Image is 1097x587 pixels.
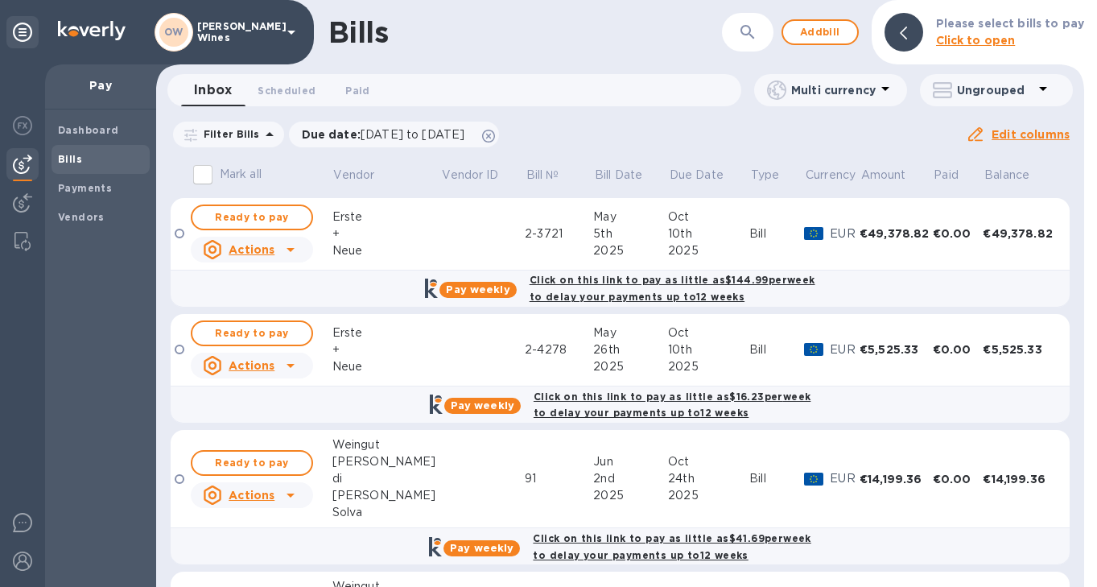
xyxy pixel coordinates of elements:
[58,211,105,223] b: Vendors
[934,167,959,184] p: Paid
[164,26,184,38] b: OW
[446,283,509,296] b: Pay weekly
[749,470,804,487] div: Bill
[6,16,39,48] div: Unpin categories
[361,128,464,141] span: [DATE] to [DATE]
[442,167,498,184] p: Vendor ID
[751,167,780,184] p: Type
[593,470,668,487] div: 2nd
[332,242,441,259] div: Neue
[289,122,500,147] div: Due date:[DATE] to [DATE]
[670,167,724,184] p: Due Date
[796,23,844,42] span: Add bill
[593,225,668,242] div: 5th
[205,324,299,343] span: Ready to pay
[593,358,668,375] div: 2025
[668,325,749,341] div: Oct
[13,116,32,135] img: Foreign exchange
[830,341,860,358] p: EUR
[533,532,810,561] b: Click on this link to pay as little as $41.69 per week to delay your payments up to 12 weeks
[668,242,749,259] div: 2025
[984,167,1029,184] p: Balance
[526,167,559,184] p: Bill №
[332,487,441,504] div: [PERSON_NAME]
[782,19,859,45] button: Addbill
[984,167,1050,184] span: Balance
[450,542,513,554] b: Pay weekly
[229,489,274,502] u: Actions
[992,128,1070,141] u: Edit columns
[332,325,441,341] div: Erste
[197,21,278,43] p: [PERSON_NAME] Wines
[525,470,593,487] div: 91
[668,470,749,487] div: 24th
[442,167,519,184] span: Vendor ID
[58,153,82,165] b: Bills
[328,15,388,49] h1: Bills
[983,471,1056,487] div: €14,199.36
[205,208,299,227] span: Ready to pay
[593,209,668,225] div: May
[191,450,313,476] button: Ready to pay
[345,82,369,99] span: Paid
[525,225,593,242] div: 2-3721
[983,341,1056,358] div: €5,525.33
[670,167,744,184] span: Due Date
[933,471,984,487] div: €0.00
[593,325,668,341] div: May
[534,391,810,420] b: Click on this link to pay as little as $16.23 per week to delay your payments up to 12 weeks
[530,274,815,303] b: Click on this link to pay as little as $144.99 per week to delay your payments up to 12 weeks
[593,341,668,358] div: 26th
[58,77,143,93] p: Pay
[58,182,112,194] b: Payments
[58,124,119,136] b: Dashboard
[194,79,232,101] span: Inbox
[668,358,749,375] div: 2025
[791,82,876,98] p: Multi currency
[983,225,1056,242] div: €49,378.82
[860,225,933,242] div: €49,378.82
[595,167,663,184] span: Bill Date
[749,341,804,358] div: Bill
[197,127,260,141] p: Filter Bills
[749,225,804,242] div: Bill
[332,209,441,225] div: Erste
[861,167,906,184] p: Amount
[332,225,441,242] div: +
[58,21,126,40] img: Logo
[526,167,580,184] span: Bill №
[220,166,262,183] p: Mark all
[333,167,395,184] span: Vendor
[860,471,933,487] div: €14,199.36
[957,82,1033,98] p: Ungrouped
[451,399,514,411] b: Pay weekly
[936,34,1016,47] b: Click to open
[593,487,668,504] div: 2025
[302,126,473,143] p: Due date :
[934,167,979,184] span: Paid
[229,243,274,256] u: Actions
[860,341,933,358] div: €5,525.33
[751,167,801,184] span: Type
[595,167,642,184] p: Bill Date
[332,358,441,375] div: Neue
[668,209,749,225] div: Oct
[668,487,749,504] div: 2025
[258,82,315,99] span: Scheduled
[191,205,313,230] button: Ready to pay
[668,453,749,470] div: Oct
[936,17,1084,30] b: Please select bills to pay
[830,225,860,242] p: EUR
[333,167,374,184] p: Vendor
[332,436,441,453] div: Weingut
[191,320,313,346] button: Ready to pay
[332,470,441,487] div: di
[668,225,749,242] div: 10th
[525,341,593,358] div: 2-4278
[806,167,856,184] span: Currency
[830,470,860,487] p: EUR
[593,453,668,470] div: Jun
[332,453,441,470] div: [PERSON_NAME]
[933,341,984,358] div: €0.00
[332,341,441,358] div: +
